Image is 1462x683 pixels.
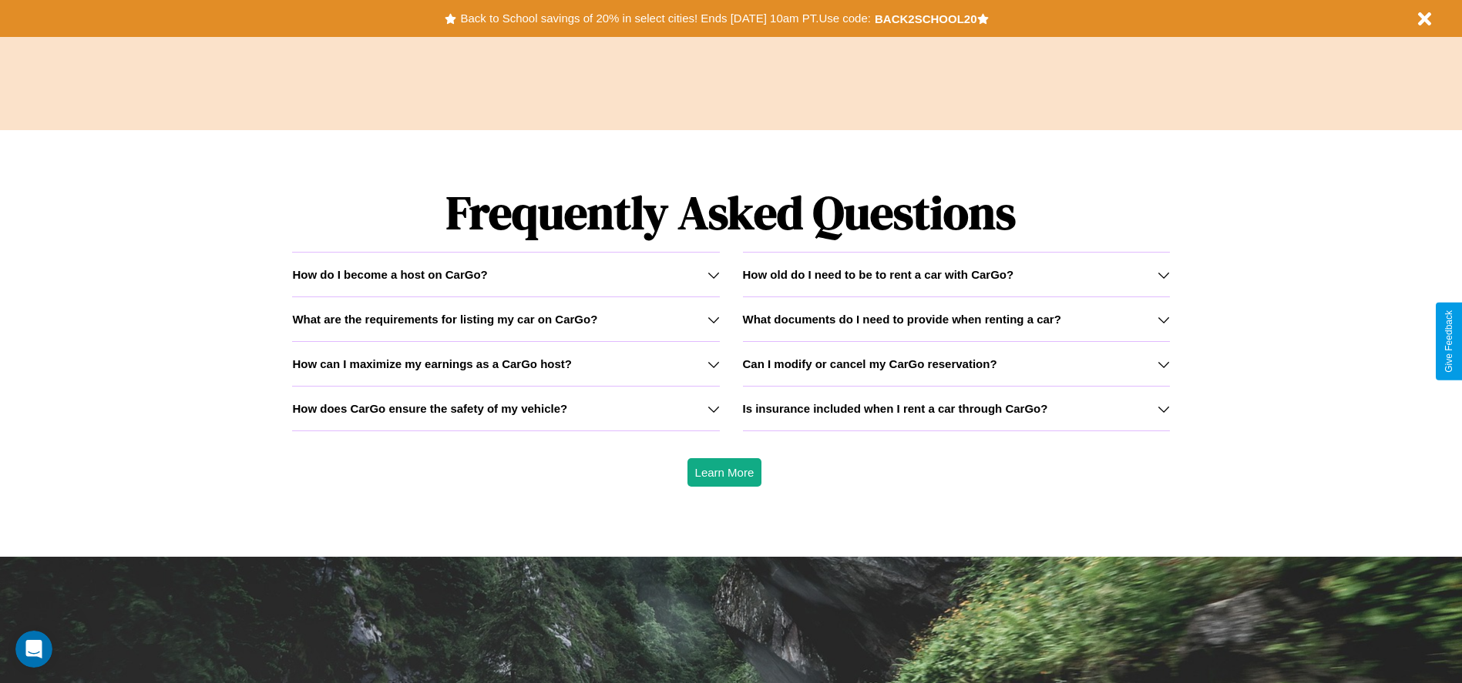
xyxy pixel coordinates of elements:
[743,313,1061,326] h3: What documents do I need to provide when renting a car?
[15,631,52,668] iframe: Intercom live chat
[687,458,762,487] button: Learn More
[292,402,567,415] h3: How does CarGo ensure the safety of my vehicle?
[875,12,977,25] b: BACK2SCHOOL20
[292,173,1169,252] h1: Frequently Asked Questions
[456,8,874,29] button: Back to School savings of 20% in select cities! Ends [DATE] 10am PT.Use code:
[292,268,487,281] h3: How do I become a host on CarGo?
[292,357,572,370] h3: How can I maximize my earnings as a CarGo host?
[743,268,1014,281] h3: How old do I need to be to rent a car with CarGo?
[743,402,1048,415] h3: Is insurance included when I rent a car through CarGo?
[1444,310,1454,373] div: Give Feedback
[292,313,597,326] h3: What are the requirements for listing my car on CarGo?
[743,357,997,370] h3: Can I modify or cancel my CarGo reservation?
